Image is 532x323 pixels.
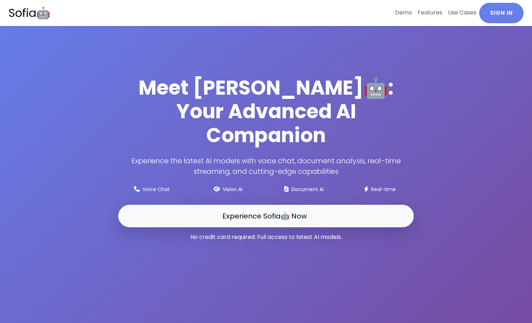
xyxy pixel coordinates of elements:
[479,3,524,23] a: Sign In
[445,3,479,23] a: Use Cases
[222,211,307,221] span: Experience Sofia🤖 Now
[118,233,414,241] p: No credit card required. Full access to latest AI models.
[392,3,415,23] a: Demo
[291,186,324,193] small: Document AI
[118,76,414,147] h1: Meet [PERSON_NAME]🤖: Your Advanced AI Companion
[415,3,445,23] a: Features
[118,156,414,177] p: Experience the latest AI models with voice chat, document analysis, real-time streaming, and cutt...
[142,186,170,193] small: Voice Chat
[371,186,396,193] small: Real-time
[223,186,242,193] small: Vision AI
[118,205,414,227] a: Experience Sofia🤖 Now
[8,3,50,23] a: Sofia🤖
